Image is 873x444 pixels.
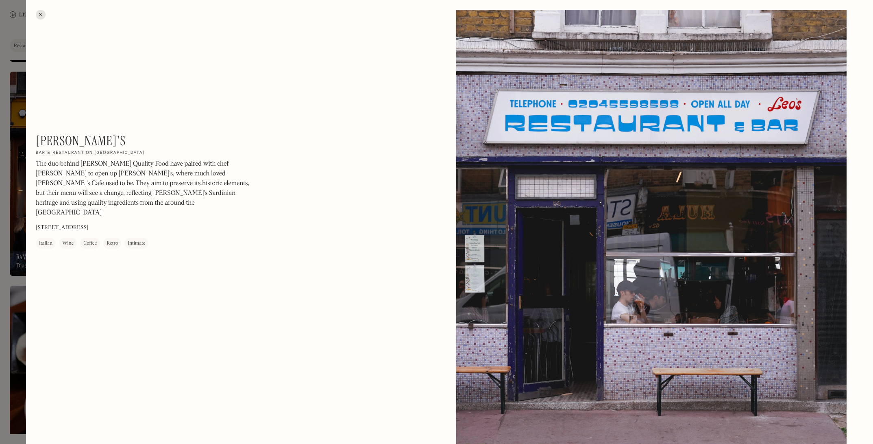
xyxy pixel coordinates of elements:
h2: Bar & restaurant on [GEOGRAPHIC_DATA] [36,151,145,156]
p: [STREET_ADDRESS] [36,224,88,232]
div: Italian [39,240,52,248]
div: Coffee [83,240,97,248]
div: Retro [107,240,118,248]
div: Intimate [128,240,145,248]
h1: [PERSON_NAME]'s [36,133,126,149]
p: The duo behind [PERSON_NAME] Quality Food have paired with chef [PERSON_NAME] to open up [PERSON_... [36,160,255,218]
div: Wine [62,240,74,248]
